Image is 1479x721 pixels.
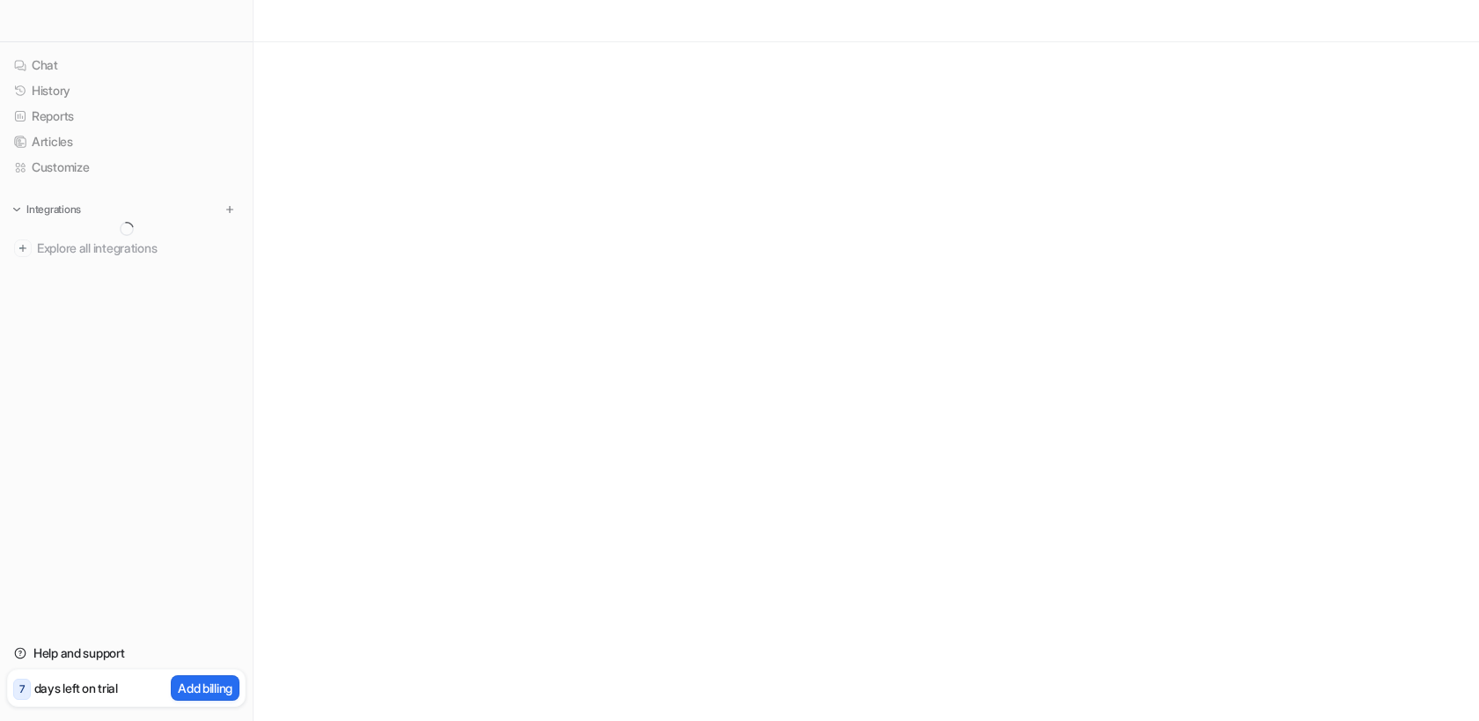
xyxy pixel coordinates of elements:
p: 7 [19,681,25,697]
button: Add billing [171,675,239,701]
img: menu_add.svg [224,203,236,216]
button: Integrations [7,201,86,218]
img: expand menu [11,203,23,216]
a: Explore all integrations [7,236,246,261]
a: Chat [7,53,246,77]
a: Reports [7,104,246,129]
a: History [7,78,246,103]
a: Articles [7,129,246,154]
p: Integrations [26,202,81,217]
span: Explore all integrations [37,234,239,262]
img: explore all integrations [14,239,32,257]
p: Add billing [178,679,232,697]
a: Help and support [7,641,246,666]
a: Customize [7,155,246,180]
p: days left on trial [34,679,118,697]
